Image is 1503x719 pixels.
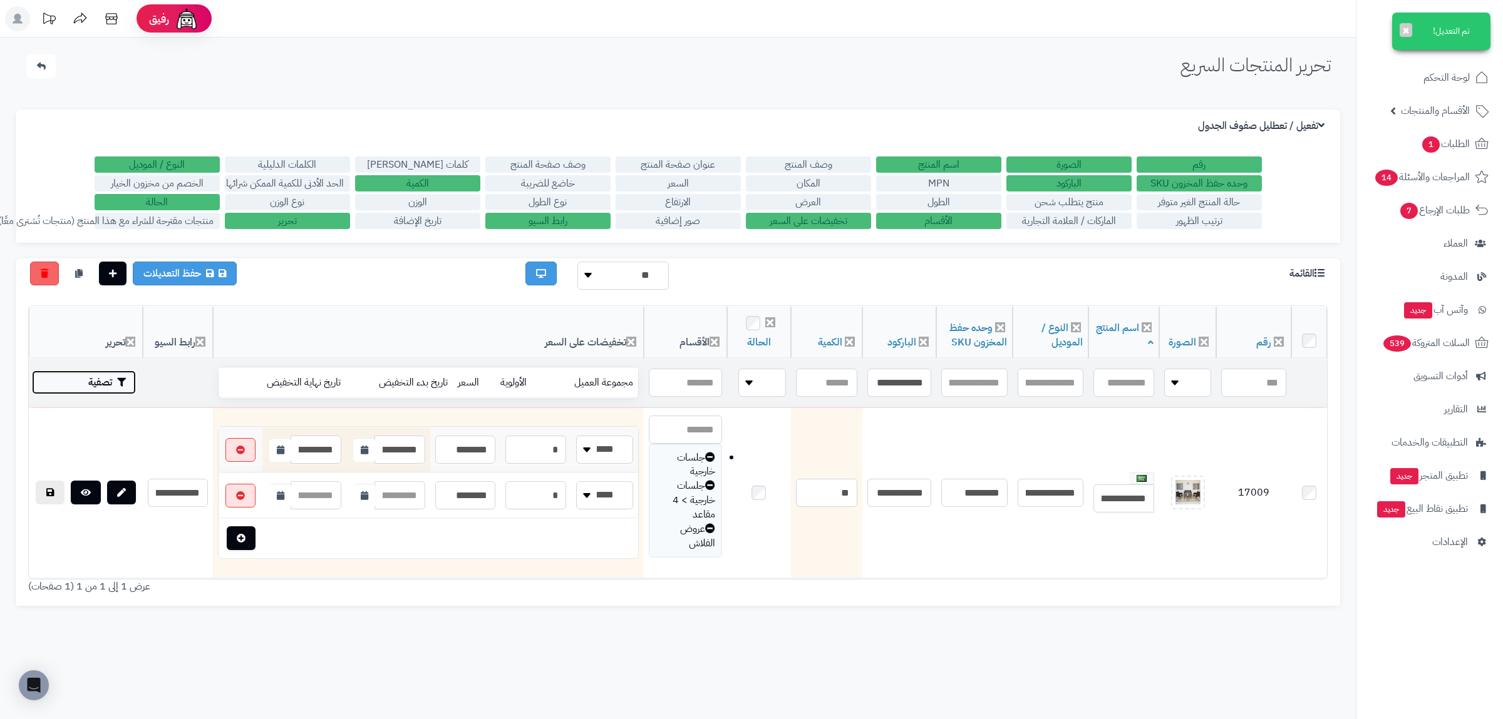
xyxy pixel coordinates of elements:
[32,370,136,394] button: تصفية
[1440,268,1468,285] span: المدونة
[656,522,715,551] div: عروض الفلاش
[143,307,212,359] th: رابط السيو
[1137,156,1262,173] label: رقم
[747,335,771,350] a: الحالة
[1364,162,1495,192] a: المراجعات والأسئلة14
[1382,335,1412,352] span: 539
[1364,394,1495,424] a: التقارير
[1364,262,1495,292] a: المدونة
[1216,408,1291,578] td: 17009
[1392,13,1490,50] div: تم التعديل!
[33,6,65,34] a: تحديثات المنصة
[746,194,871,210] label: العرض
[1364,295,1495,325] a: وآتس آبجديد
[225,213,350,229] label: تحرير
[1364,494,1495,524] a: تطبيق نقاط البيعجديد
[29,307,143,359] th: تحرير
[1377,501,1405,518] span: جديد
[1423,69,1470,86] span: لوحة التحكم
[225,175,350,191] label: الحد الأدنى للكمية الممكن شرائها
[355,194,480,210] label: الوزن
[1422,136,1440,153] span: 1
[133,262,237,285] a: حفظ التعديلات
[1006,213,1132,229] label: الماركات / العلامة التجارية
[1392,434,1468,451] span: التطبيقات والخدمات
[225,156,350,173] label: الكلمات الدليلية
[95,156,220,173] label: النوع / الموديل
[355,156,480,173] label: كلمات [PERSON_NAME]
[644,307,727,359] th: الأقسام
[1400,202,1418,220] span: 7
[1364,195,1495,225] a: طلبات الإرجاع7
[1169,335,1196,350] a: الصورة
[1432,533,1468,551] span: الإعدادات
[1421,135,1470,153] span: الطلبات
[1390,468,1418,484] span: جديد
[545,368,638,398] td: مجموعة العميل
[19,670,49,700] div: Open Intercom Messenger
[485,156,611,173] label: وصف صفحة المنتج
[876,194,1001,210] label: الطول
[1364,361,1495,391] a: أدوات التسويق
[1289,268,1328,280] h3: القائمة
[95,213,220,229] label: منتجات مقترحة للشراء مع هذا المنتج (منتجات تُشترى معًا)
[656,451,715,479] div: جلسات خارجية
[1006,156,1132,173] label: الصورة
[485,175,611,191] label: خاضع للضريبة
[1364,129,1495,159] a: الطلبات1
[1180,54,1331,75] h1: تحرير المنتجات السريع
[1006,175,1132,191] label: الباركود
[616,213,741,229] label: صور إضافية
[1198,120,1328,132] h3: تفعيل / تعطليل صفوف الجدول
[232,368,346,398] td: تاريخ نهاية التخفيض
[1364,228,1495,258] a: العملاء
[225,194,350,210] label: نوع الوزن
[495,368,545,398] td: الأولوية
[818,335,842,350] a: الكمية
[1374,169,1398,186] span: 14
[1400,23,1412,37] button: ×
[1376,500,1468,518] span: تطبيق نقاط البيع
[876,156,1001,173] label: اسم المنتج
[355,175,480,191] label: الكمية
[1364,328,1495,358] a: السلات المتروكة539
[19,579,678,594] div: عرض 1 إلى 1 من 1 (1 صفحات)
[1137,475,1147,482] img: العربية
[1137,175,1262,191] label: وحده حفظ المخزون SKU
[1404,302,1432,319] span: جديد
[746,156,871,173] label: وصف المنتج
[1364,461,1495,491] a: تطبيق المتجرجديد
[876,213,1001,229] label: الأقسام
[213,307,644,359] th: تخفيضات على السعر
[149,11,169,26] span: رفيق
[95,175,220,191] label: الخصم من مخزون الخيار
[1364,427,1495,457] a: التطبيقات والخدمات
[1006,194,1132,210] label: منتج يتطلب شحن
[453,368,495,398] td: السعر
[355,213,480,229] label: تاريخ الإضافة
[1389,467,1468,484] span: تطبيق المتجر
[1403,301,1468,319] span: وآتس آب
[656,479,715,522] div: جلسات خارجية > 4 مقاعد
[485,213,611,229] label: رابط السيو
[1413,367,1468,385] span: أدوات التسويق
[1137,194,1262,210] label: حالة المنتج الغير متوفر
[1041,320,1083,350] a: النوع / الموديل
[95,194,220,210] label: الحالة
[1364,63,1495,93] a: لوحة التحكم
[1374,168,1470,186] span: المراجعات والأسئلة
[746,213,871,229] label: تخفيضات على السعر
[1364,527,1495,557] a: الإعدادات
[1444,400,1468,418] span: التقارير
[887,335,916,350] a: الباركود
[1137,213,1262,229] label: ترتيب الظهور
[616,194,741,210] label: الارتفاع
[1382,334,1470,352] span: السلات المتروكة
[346,368,453,398] td: تاريخ بدء التخفيض
[1399,201,1470,219] span: طلبات الإرجاع
[1096,320,1154,350] a: اسم المنتج
[1444,235,1468,252] span: العملاء
[174,6,199,31] img: ai-face.png
[485,194,611,210] label: نوع الطول
[949,320,1007,350] a: وحده حفظ المخزون SKU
